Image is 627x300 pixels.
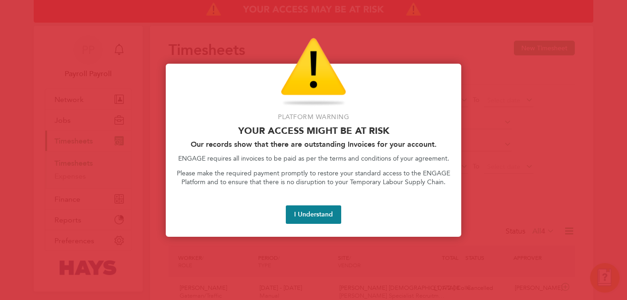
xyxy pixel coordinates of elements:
[281,38,346,107] img: Warning Icon
[177,169,450,187] p: Please make the required payment promptly to restore your standard access to the ENGAGE Platform ...
[177,154,450,163] p: ENGAGE requires all invoices to be paid as per the terms and conditions of your agreement.
[177,113,450,122] p: Platform Warning
[166,64,461,237] div: Access At Risk
[286,205,341,224] button: I Understand
[177,140,450,149] h2: Our records show that there are outstanding Invoices for your account.
[177,125,450,136] p: Your access might be at risk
